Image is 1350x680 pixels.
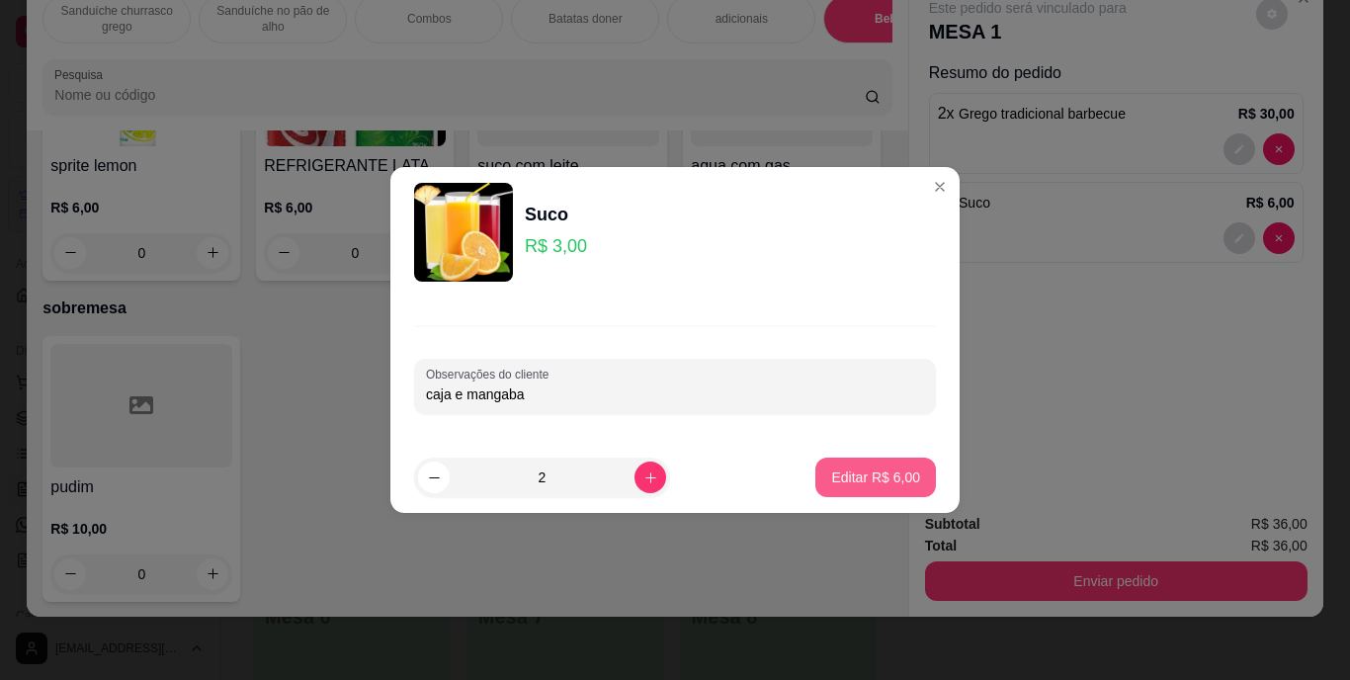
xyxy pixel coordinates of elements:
[831,467,920,487] p: Editar R$ 6,00
[418,462,450,493] button: decrease-product-quantity
[815,458,936,497] button: Editar R$ 6,00
[414,183,513,282] img: product-image
[426,366,555,382] label: Observações do cliente
[525,201,587,228] div: Suco
[426,384,924,404] input: Observações do cliente
[634,462,666,493] button: increase-product-quantity
[924,171,956,203] button: Close
[525,232,587,260] p: R$ 3,00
